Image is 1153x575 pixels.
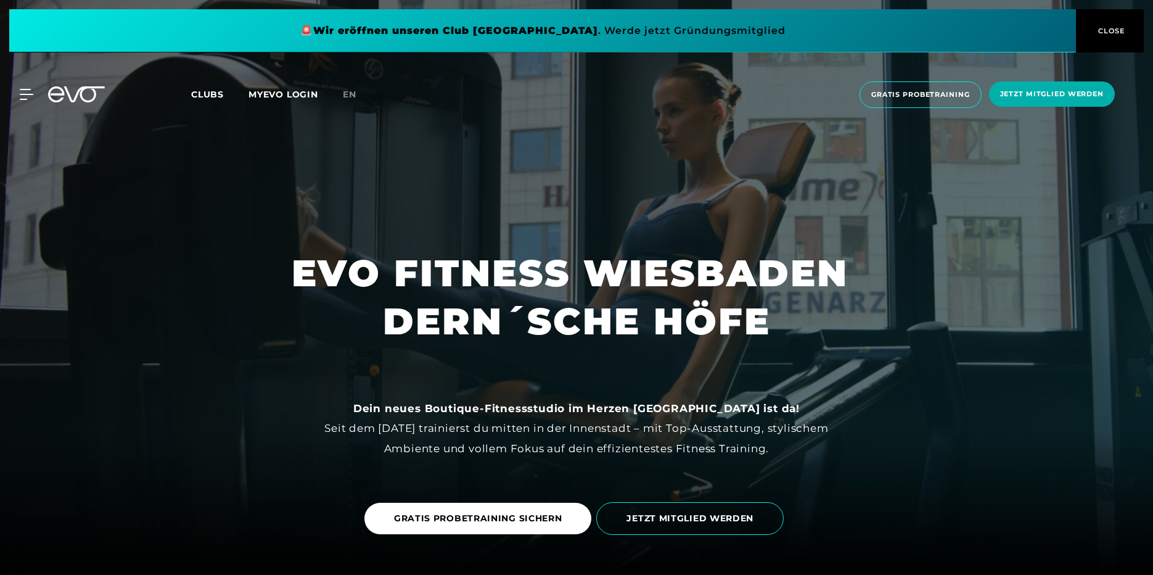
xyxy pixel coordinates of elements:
[248,89,318,100] a: MYEVO LOGIN
[292,249,861,345] h1: EVO FITNESS WIESBADEN DERN´SCHE HÖFE
[1095,25,1125,36] span: CLOSE
[856,81,985,108] a: Gratis Probetraining
[343,88,371,102] a: en
[364,503,592,534] a: GRATIS PROBETRAINING SICHERN
[985,81,1118,108] a: Jetzt Mitglied werden
[343,89,356,100] span: en
[1000,89,1104,99] span: Jetzt Mitglied werden
[191,89,224,100] span: Clubs
[626,512,753,525] span: JETZT MITGLIED WERDEN
[299,399,854,458] div: Seit dem [DATE] trainierst du mitten in der Innenstadt – mit Top-Ausstattung, stylischem Ambiente...
[1076,9,1144,52] button: CLOSE
[871,89,970,100] span: Gratis Probetraining
[191,88,248,100] a: Clubs
[596,493,789,544] a: JETZT MITGLIED WERDEN
[353,402,800,415] strong: Dein neues Boutique-Fitnessstudio im Herzen [GEOGRAPHIC_DATA] ist da!
[394,512,562,525] span: GRATIS PROBETRAINING SICHERN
